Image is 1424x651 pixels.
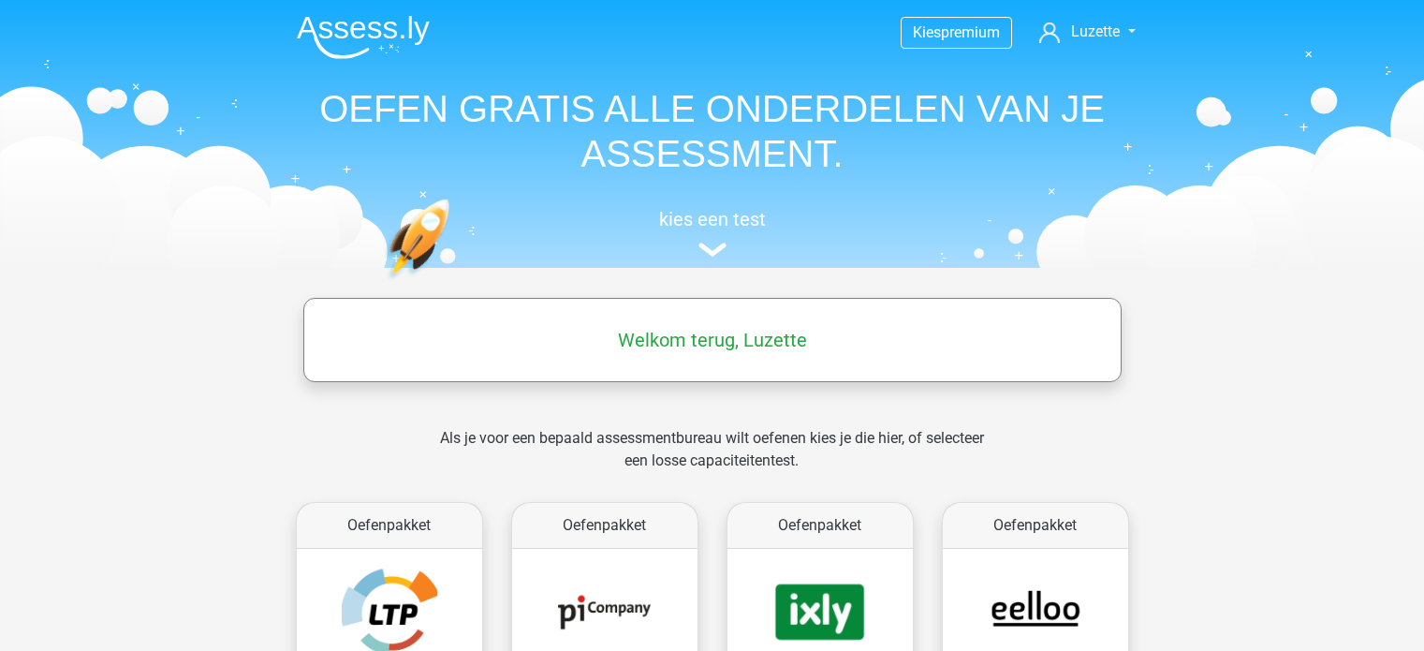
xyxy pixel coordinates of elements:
span: Luzette [1071,22,1120,40]
h5: kies een test [282,208,1143,230]
a: Luzette [1032,21,1142,43]
img: oefenen [385,199,522,368]
span: Kies [913,23,941,41]
a: kies een test [282,208,1143,258]
a: Kiespremium [902,20,1011,45]
h5: Welkom terug, Luzette [313,329,1112,351]
img: Assessly [297,15,430,59]
span: premium [941,23,1000,41]
h1: OEFEN GRATIS ALLE ONDERDELEN VAN JE ASSESSMENT. [282,86,1143,176]
div: Als je voor een bepaald assessmentbureau wilt oefenen kies je die hier, of selecteer een losse ca... [425,427,999,495]
img: assessment [698,243,727,257]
